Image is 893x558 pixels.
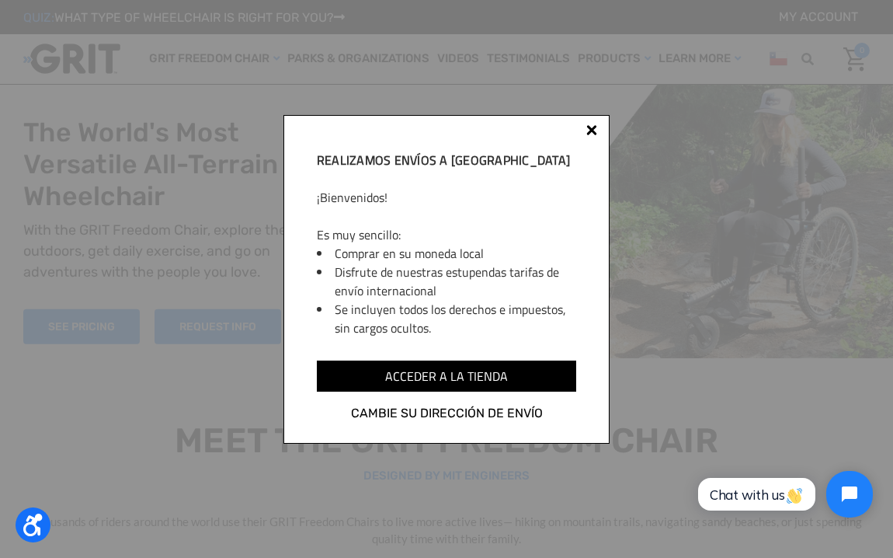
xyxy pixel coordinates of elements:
[317,225,576,244] p: Es muy sencillo:
[335,263,576,300] li: Disfrute de nuestras estupendas tarifas de envío internacional
[335,300,576,337] li: Se incluyen todos los derechos e impuestos, sin cargos ocultos.
[335,244,576,263] li: Comprar en su moneda local
[189,64,273,78] span: Phone Number
[681,458,886,531] iframe: Tidio Chat
[317,403,576,424] a: Cambie su dirección de envío
[317,188,576,207] p: ¡Bienvenidos!
[317,151,576,169] h2: Realizamos envíos a [GEOGRAPHIC_DATA]
[317,361,576,392] input: Acceder a la tienda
